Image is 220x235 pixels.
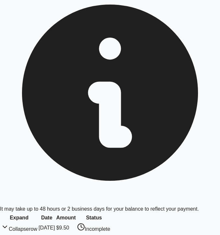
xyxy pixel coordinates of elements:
[39,225,55,230] span: [DATE]
[56,214,76,222] th: Amount
[10,215,29,220] span: Expand
[77,214,111,222] th: Status
[9,226,37,232] span: Collapse row
[85,226,110,232] span: Incomplete
[56,225,69,230] span: $9.50
[38,214,55,222] th: Date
